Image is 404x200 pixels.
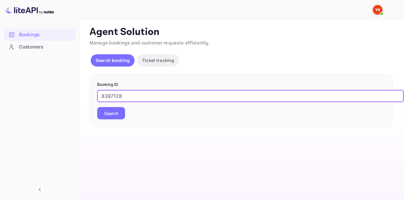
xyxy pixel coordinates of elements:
p: Agent Solution [90,26,393,38]
input: Enter Booking ID (e.g., 63782194) [97,90,404,102]
button: Collapse navigation [34,184,45,195]
div: Customers [4,41,76,53]
span: Manage bookings and customer requests efficiently. [90,40,210,46]
img: LiteAPI logo [5,5,54,15]
div: Bookings [4,29,76,41]
p: Booking ID [97,82,385,88]
img: Yandex Support [373,5,383,15]
div: Customers [19,44,73,51]
p: Ticket tracking [142,57,174,63]
a: Bookings [4,29,76,40]
button: Search [97,107,125,119]
a: Customers [4,41,76,52]
div: Bookings [19,31,73,38]
p: Search booking [96,57,130,63]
